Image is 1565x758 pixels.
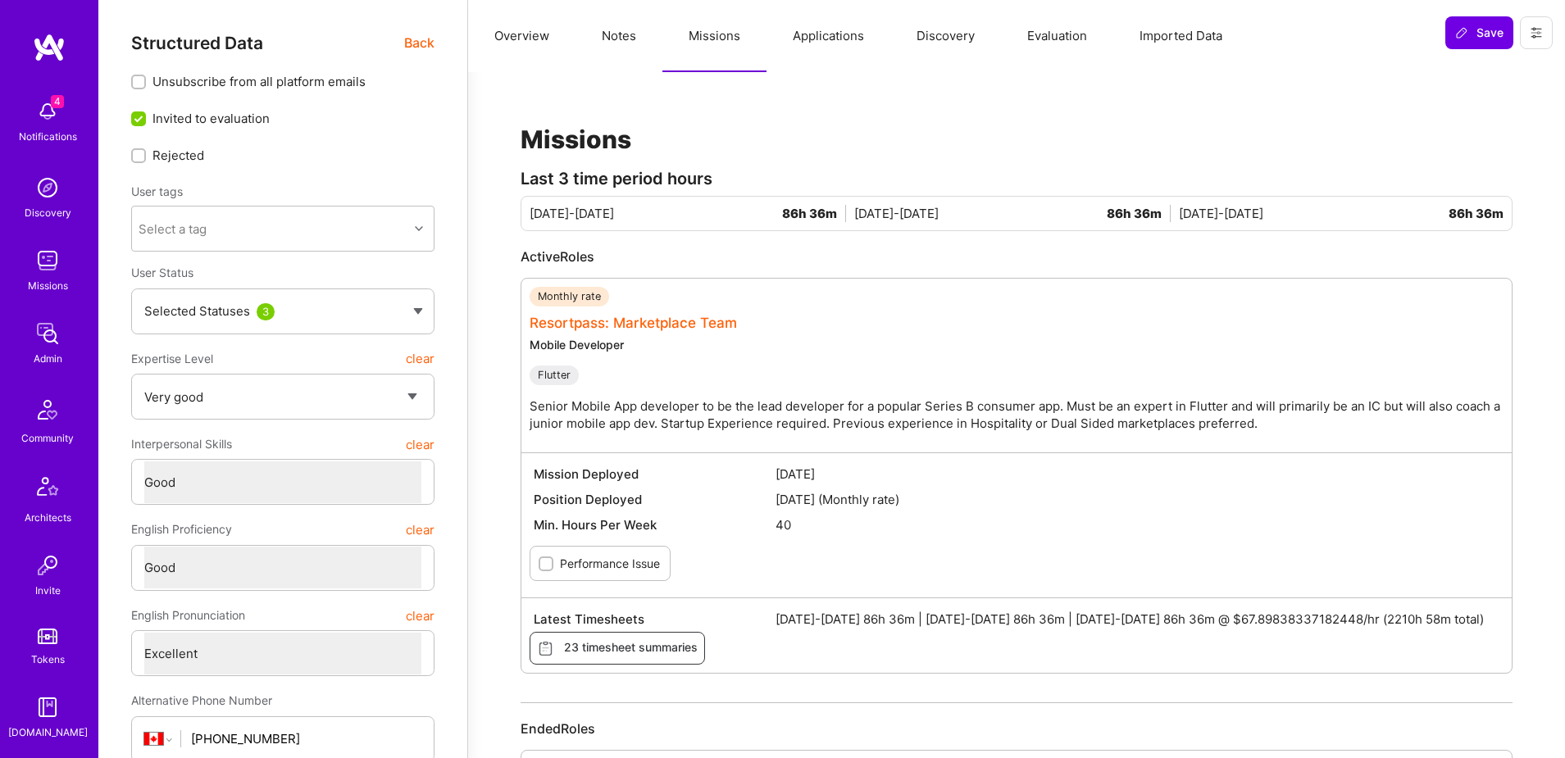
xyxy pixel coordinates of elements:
[521,719,1513,738] div: Ended Roles
[131,429,232,459] span: Interpersonal Skills
[1107,205,1171,222] span: 86h 36m
[415,225,423,233] i: icon Chevron
[521,170,1513,188] div: Last 3 time period hours
[782,205,846,222] span: 86h 36m
[131,515,232,544] span: English Proficiency
[1445,16,1513,49] button: Save
[413,308,423,315] img: caret
[144,303,250,319] span: Selected Statuses
[530,365,579,385] div: Flutter
[131,344,213,374] span: Expertise Level
[25,204,71,221] div: Discovery
[530,315,737,331] a: Resortpass: Marketplace Team
[131,184,183,199] label: User tags
[534,491,776,508] span: Position Deployed
[31,651,65,668] div: Tokens
[530,632,705,665] button: 23 timesheet summaries
[152,147,204,164] span: Rejected
[1449,205,1504,222] span: 86h 36m
[521,247,1513,266] div: Active Roles
[31,244,64,277] img: teamwork
[31,95,64,128] img: bell
[139,220,207,238] div: Select a tag
[152,110,270,127] span: Invited to evaluation
[560,555,660,572] label: Performance Issue
[131,266,193,279] span: User Status
[530,287,609,306] div: Monthly rate
[406,429,434,459] button: clear
[776,516,1500,533] span: 40
[776,491,1500,508] span: [DATE] (Monthly rate)
[25,509,71,526] div: Architects
[534,610,776,628] span: Latest Timesheets
[31,691,64,724] img: guide book
[1179,205,1504,222] div: [DATE]-[DATE]
[1455,25,1504,41] span: Save
[257,303,275,320] div: 3
[534,465,776,483] span: Mission Deployed
[131,601,245,630] span: English Pronunciation
[38,629,57,644] img: tokens
[406,601,434,630] button: clear
[31,549,64,582] img: Invite
[776,610,1500,628] span: [DATE]-[DATE] 86h 36m | [DATE]-[DATE] 86h 36m | [DATE]-[DATE] 86h 36m @ $67.89838337182448/hr (22...
[31,317,64,350] img: admin teamwork
[33,33,66,62] img: logo
[131,33,263,53] span: Structured Data
[8,724,88,741] div: [DOMAIN_NAME]
[35,582,61,599] div: Invite
[131,693,272,707] span: Alternative Phone Number
[28,390,67,429] img: Community
[521,125,1513,154] h1: Missions
[537,639,698,657] span: 23 timesheet summaries
[406,344,434,374] button: clear
[28,277,68,294] div: Missions
[34,350,62,367] div: Admin
[530,205,854,222] div: [DATE]-[DATE]
[51,95,64,108] span: 4
[854,205,1179,222] div: [DATE]-[DATE]
[537,640,554,657] i: icon Timesheets
[19,128,77,145] div: Notifications
[28,470,67,509] img: Architects
[31,171,64,204] img: discovery
[534,516,776,533] span: Min. Hours Per Week
[776,465,1500,483] span: [DATE]
[404,33,434,53] span: Back
[530,397,1520,432] p: Senior Mobile App developer to be the lead developer for a popular Series B consumer app. Must be...
[152,73,366,90] span: Unsubscribe from all platform emails
[21,429,74,447] div: Community
[530,337,1520,352] div: Mobile Developer
[406,515,434,544] button: clear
